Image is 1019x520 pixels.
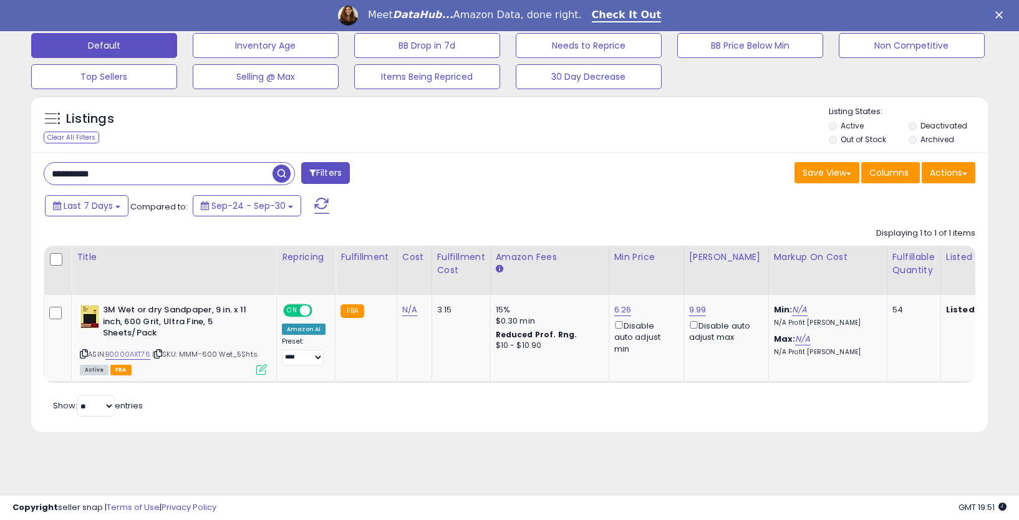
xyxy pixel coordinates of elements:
[774,319,877,327] p: N/A Profit [PERSON_NAME]
[689,251,763,264] div: [PERSON_NAME]
[959,501,1007,513] span: 2025-10-8 19:51 GMT
[922,162,975,183] button: Actions
[774,333,796,345] b: Max:
[614,319,674,355] div: Disable auto adjust min
[193,195,301,216] button: Sep-24 - Sep-30
[841,120,864,131] label: Active
[354,64,500,89] button: Items Being Repriced
[53,400,143,412] span: Show: entries
[774,348,877,357] p: N/A Profit [PERSON_NAME]
[31,64,177,89] button: Top Sellers
[282,337,326,365] div: Preset:
[794,162,859,183] button: Save View
[31,33,177,58] button: Default
[792,304,807,316] a: N/A
[162,501,216,513] a: Privacy Policy
[211,200,286,212] span: Sep-24 - Sep-30
[80,304,267,373] div: ASIN:
[768,246,887,295] th: The percentage added to the cost of goods (COGS) that forms the calculator for Min & Max prices.
[839,33,985,58] button: Non Competitive
[107,501,160,513] a: Terms of Use
[80,365,109,375] span: All listings currently available for purchase on Amazon
[841,134,886,145] label: Out of Stock
[829,106,988,118] p: Listing States:
[892,251,935,277] div: Fulfillable Quantity
[340,251,391,264] div: Fulfillment
[64,200,113,212] span: Last 7 Days
[496,251,604,264] div: Amazon Fees
[80,304,100,329] img: 41X81nNLRDL._SL40_.jpg
[354,33,500,58] button: BB Drop in 7d
[282,324,326,335] div: Amazon AI
[920,134,954,145] label: Archived
[402,304,417,316] a: N/A
[340,304,364,318] small: FBA
[774,251,882,264] div: Markup on Cost
[301,162,350,184] button: Filters
[861,162,920,183] button: Columns
[689,319,759,343] div: Disable auto adjust max
[920,120,967,131] label: Deactivated
[110,365,132,375] span: FBA
[103,304,254,342] b: 3M Wet or dry Sandpaper, 9 in. x 11 inch, 600 Grit, Ultra Fine, 5 Sheets/Pack
[12,502,216,514] div: seller snap | |
[368,9,582,21] div: Meet Amazon Data, done right.
[311,306,331,316] span: OFF
[795,333,810,345] a: N/A
[892,304,931,315] div: 54
[12,501,58,513] strong: Copyright
[995,11,1008,19] div: Close
[496,315,599,327] div: $0.30 min
[130,201,188,213] span: Compared to:
[592,9,662,22] a: Check It Out
[77,251,271,264] div: Title
[437,304,481,315] div: 3.15
[614,251,679,264] div: Min Price
[152,349,258,359] span: | SKU: MMM-600 Wet_5Shts
[105,349,150,360] a: B0000AXT76
[869,166,909,179] span: Columns
[437,251,485,277] div: Fulfillment Cost
[282,251,330,264] div: Repricing
[45,195,128,216] button: Last 7 Days
[689,304,707,316] a: 9.99
[614,304,632,316] a: 6.26
[393,9,453,21] i: DataHub...
[516,33,662,58] button: Needs to Reprice
[774,304,793,315] b: Min:
[516,64,662,89] button: 30 Day Decrease
[496,329,577,340] b: Reduced Prof. Rng.
[44,132,99,143] div: Clear All Filters
[677,33,823,58] button: BB Price Below Min
[284,306,300,316] span: ON
[946,304,1003,315] b: Listed Price:
[496,264,503,275] small: Amazon Fees.
[193,64,339,89] button: Selling @ Max
[496,340,599,351] div: $10 - $10.90
[876,228,975,239] div: Displaying 1 to 1 of 1 items
[402,251,427,264] div: Cost
[338,6,358,26] img: Profile image for Georgie
[496,304,599,315] div: 15%
[193,33,339,58] button: Inventory Age
[66,110,114,128] h5: Listings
